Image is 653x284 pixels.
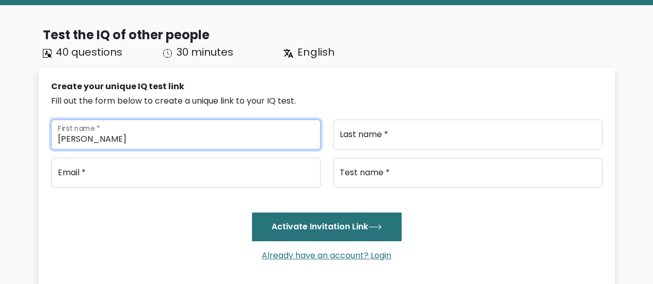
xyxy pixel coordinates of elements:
[56,45,122,59] span: 40 questions
[51,95,602,107] div: Fill out the form below to create a unique link to your IQ test.
[43,26,615,44] div: Test the IQ of other people
[333,158,602,188] input: Test name
[51,80,602,93] div: Create your unique IQ test link
[176,45,233,59] span: 30 minutes
[297,45,334,59] span: English
[258,249,395,261] a: Already have an account? Login
[51,158,321,188] input: Email
[252,212,402,241] button: Activate Invitation Link
[51,120,321,149] input: First name
[333,120,602,149] input: Last name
